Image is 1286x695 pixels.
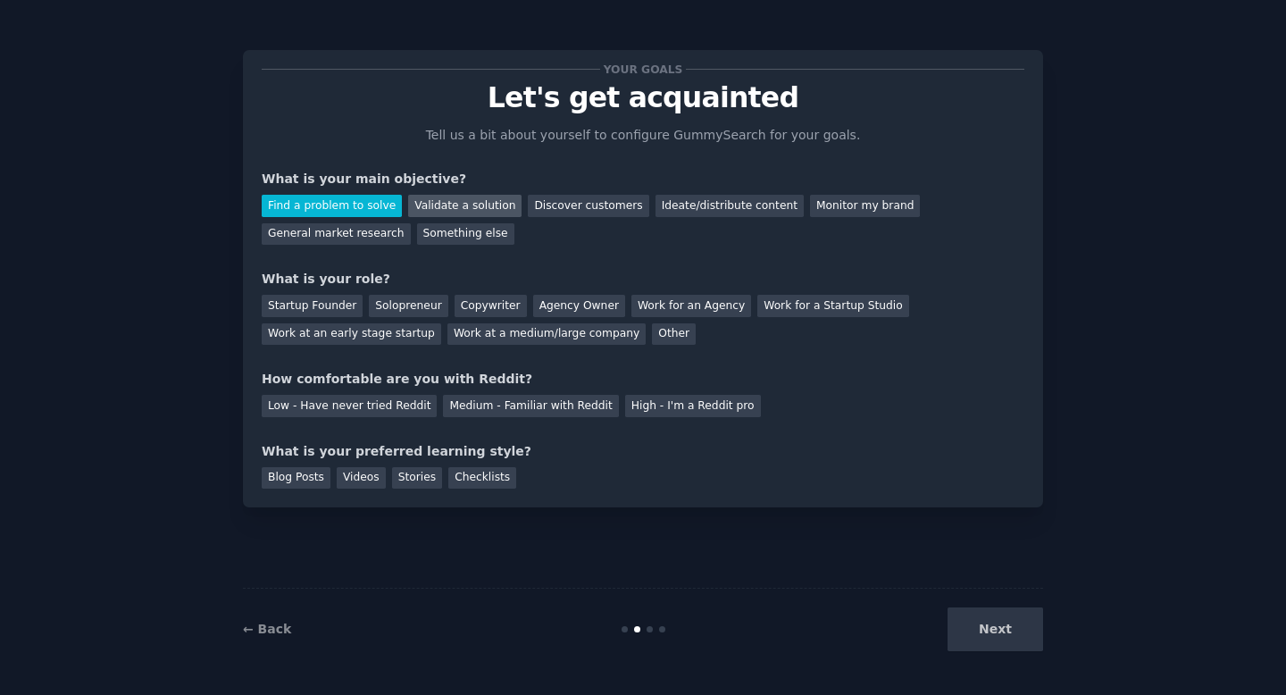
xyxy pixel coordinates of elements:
div: Checklists [448,467,516,490]
div: Stories [392,467,442,490]
div: Blog Posts [262,467,330,490]
div: Medium - Familiar with Reddit [443,395,618,417]
div: Copywriter [455,295,527,317]
div: Work at an early stage startup [262,323,441,346]
div: Low - Have never tried Reddit [262,395,437,417]
div: What is your preferred learning style? [262,442,1024,461]
div: Validate a solution [408,195,522,217]
p: Tell us a bit about yourself to configure GummySearch for your goals. [418,126,868,145]
div: Monitor my brand [810,195,920,217]
div: Other [652,323,696,346]
div: Videos [337,467,386,490]
div: Solopreneur [369,295,447,317]
div: Ideate/distribute content [656,195,804,217]
div: Something else [417,223,514,246]
a: ← Back [243,622,291,636]
div: Work for a Startup Studio [757,295,908,317]
div: General market research [262,223,411,246]
div: What is your role? [262,270,1024,289]
div: Discover customers [528,195,648,217]
p: Let's get acquainted [262,82,1024,113]
div: High - I'm a Reddit pro [625,395,761,417]
div: Work at a medium/large company [447,323,646,346]
div: What is your main objective? [262,170,1024,188]
span: Your goals [600,60,686,79]
div: Startup Founder [262,295,363,317]
div: How comfortable are you with Reddit? [262,370,1024,389]
div: Agency Owner [533,295,625,317]
div: Find a problem to solve [262,195,402,217]
div: Work for an Agency [631,295,751,317]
